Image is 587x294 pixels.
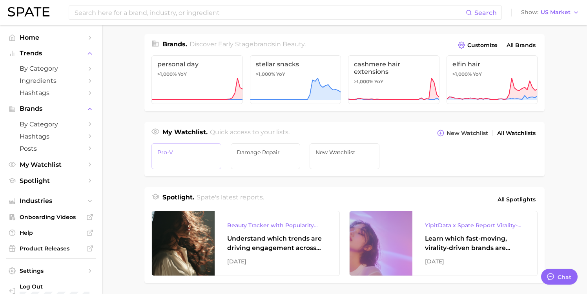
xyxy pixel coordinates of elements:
[227,257,327,266] div: [DATE]
[425,221,525,230] div: YipitData x Spate Report Virality-Driven Brands Are Taking a Slice of the Beauty Pie
[6,211,96,223] a: Onboarding Videos
[495,128,538,139] a: All Watchlists
[20,283,89,290] span: Log Out
[467,42,498,49] span: Customize
[6,87,96,99] a: Hashtags
[178,71,187,77] span: YoY
[20,229,82,236] span: Help
[456,40,499,51] button: Customize
[452,60,532,68] span: elfin hair
[425,234,525,253] div: Learn which fast-moving, virality-driven brands are leading the pack, the risks of viral growth, ...
[20,197,82,205] span: Industries
[276,71,285,77] span: YoY
[250,55,341,104] a: stellar snacks>1,000% YoY
[447,55,538,104] a: elfin hair>1,000% YoY
[8,7,49,16] img: SPATE
[20,121,82,128] span: by Category
[162,193,194,206] h1: Spotlight.
[6,159,96,171] a: My Watchlist
[519,7,581,18] button: ShowUS Market
[190,40,306,48] span: Discover Early Stage brands in .
[20,34,82,41] span: Home
[349,211,538,276] a: YipitData x Spate Report Virality-Driven Brands Are Taking a Slice of the Beauty PieLearn which f...
[20,89,82,97] span: Hashtags
[6,75,96,87] a: Ingredients
[6,31,96,44] a: Home
[20,267,82,274] span: Settings
[348,55,439,104] a: cashmere hair extensions>1,000% YoY
[354,60,434,75] span: cashmere hair extensions
[157,149,215,155] span: Pro-V
[151,211,340,276] a: Beauty Tracker with Popularity IndexUnderstand which trends are driving engagement across platfor...
[425,257,525,266] div: [DATE]
[496,193,538,206] a: All Spotlights
[20,133,82,140] span: Hashtags
[20,145,82,152] span: Posts
[151,143,221,169] a: Pro-V
[447,130,488,137] span: New Watchlist
[6,130,96,142] a: Hashtags
[227,221,327,230] div: Beauty Tracker with Popularity Index
[498,195,536,204] span: All Spotlights
[20,214,82,221] span: Onboarding Videos
[162,40,187,48] span: Brands .
[227,234,327,253] div: Understand which trends are driving engagement across platforms in the skin, hair, makeup, and fr...
[473,71,482,77] span: YoY
[162,128,208,139] h1: My Watchlist.
[6,47,96,59] button: Trends
[435,128,490,139] button: New Watchlist
[315,149,374,155] span: New Watchlist
[374,79,383,85] span: YoY
[20,105,82,112] span: Brands
[20,161,82,168] span: My Watchlist
[20,50,82,57] span: Trends
[474,9,497,16] span: Search
[256,71,275,77] span: >1,000%
[505,40,538,51] a: All Brands
[20,245,82,252] span: Product Releases
[6,227,96,239] a: Help
[151,55,243,104] a: personal day>1,000% YoY
[6,103,96,115] button: Brands
[452,71,472,77] span: >1,000%
[256,60,335,68] span: stellar snacks
[157,71,177,77] span: >1,000%
[231,143,301,169] a: Damage Repair
[20,65,82,72] span: by Category
[283,40,304,48] span: beauty
[507,42,536,49] span: All Brands
[74,6,466,19] input: Search here for a brand, industry, or ingredient
[20,77,82,84] span: Ingredients
[20,177,82,184] span: Spotlight
[210,128,290,139] h2: Quick access to your lists.
[6,243,96,254] a: Product Releases
[541,10,571,15] span: US Market
[6,142,96,155] a: Posts
[521,10,538,15] span: Show
[497,130,536,137] span: All Watchlists
[197,193,264,206] h2: Spate's latest reports.
[6,195,96,207] button: Industries
[354,79,373,84] span: >1,000%
[6,175,96,187] a: Spotlight
[6,62,96,75] a: by Category
[6,265,96,277] a: Settings
[237,149,295,155] span: Damage Repair
[157,60,237,68] span: personal day
[310,143,379,169] a: New Watchlist
[6,118,96,130] a: by Category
